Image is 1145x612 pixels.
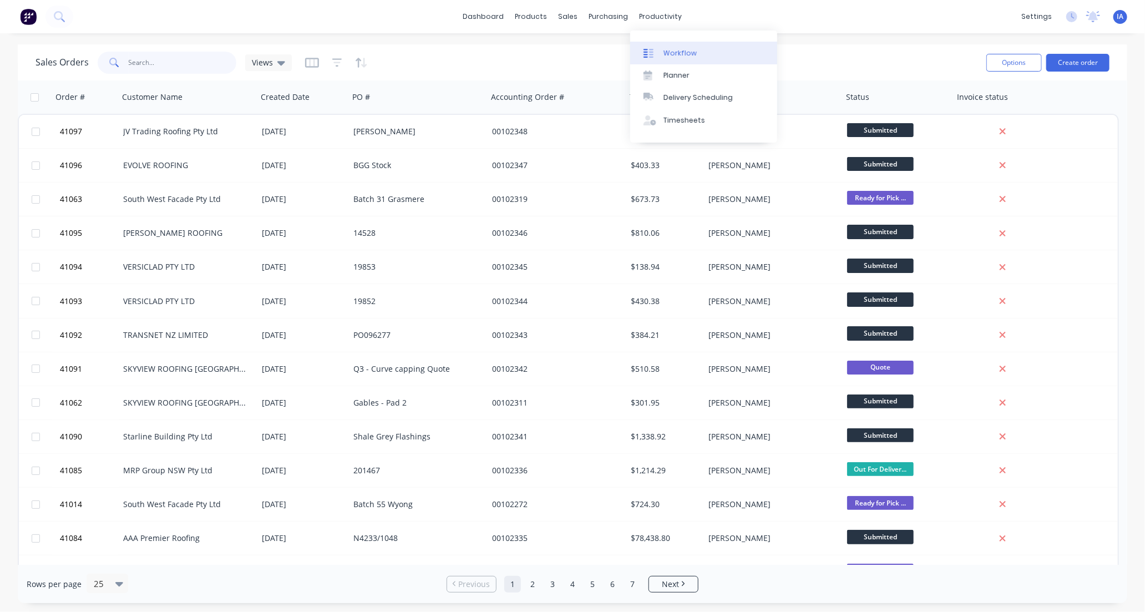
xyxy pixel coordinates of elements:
[57,318,123,352] button: 41092
[847,225,914,239] span: Submitted
[123,194,246,205] div: South West Facade Pty Ltd
[492,194,615,205] div: 00102319
[57,149,123,182] button: 41096
[36,57,89,68] h1: Sales Orders
[123,363,246,375] div: SKYVIEW ROOFING [GEOGRAPHIC_DATA] P/L
[60,533,82,544] span: 41084
[123,499,246,510] div: South West Facade Pty Ltd
[353,465,477,476] div: 201467
[57,250,123,284] button: 41094
[847,292,914,306] span: Submitted
[352,92,370,103] div: PO #
[57,420,123,453] button: 41090
[353,160,477,171] div: BGG Stock
[847,259,914,272] span: Submitted
[57,555,123,589] button: 40991
[631,160,696,171] div: $403.33
[262,227,344,239] div: [DATE]
[663,70,690,80] div: Planner
[353,126,477,137] div: [PERSON_NAME]
[491,92,564,103] div: Accounting Order #
[262,160,344,171] div: [DATE]
[123,330,246,341] div: TRANSNET NZ LIMITED
[631,227,696,239] div: $810.06
[708,296,832,307] div: [PERSON_NAME]
[262,397,344,408] div: [DATE]
[458,8,510,25] a: dashboard
[524,576,541,593] a: Page 2
[60,330,82,341] span: 41092
[262,330,344,341] div: [DATE]
[57,488,123,521] button: 41014
[57,454,123,487] button: 41085
[1046,54,1109,72] button: Create order
[122,92,183,103] div: Customer Name
[708,431,832,442] div: [PERSON_NAME]
[353,431,477,442] div: Shale Grey Flashings
[631,330,696,341] div: $384.21
[60,363,82,375] span: 41091
[123,296,246,307] div: VERSICLAD PTY LTD
[847,496,914,510] span: Ready for Pick ...
[353,296,477,307] div: 19852
[123,126,246,137] div: JV Trading Roofing Pty Ltd
[459,579,490,590] span: Previous
[492,499,615,510] div: 00102272
[353,194,477,205] div: Batch 31 Grasmere
[123,160,246,171] div: EVOLVE ROOFING
[630,64,777,87] a: Planner
[353,363,477,375] div: Q3 - Curve capping Quote
[60,194,82,205] span: 41063
[353,499,477,510] div: Batch 55 Wyong
[353,261,477,272] div: 19853
[630,87,777,109] a: Delivery Scheduling
[986,54,1042,72] button: Options
[584,8,634,25] div: purchasing
[1016,8,1057,25] div: settings
[847,326,914,340] span: Submitted
[262,194,344,205] div: [DATE]
[631,397,696,408] div: $301.95
[663,93,733,103] div: Delivery Scheduling
[492,397,615,408] div: 00102311
[492,465,615,476] div: 00102336
[708,194,832,205] div: [PERSON_NAME]
[662,579,679,590] span: Next
[57,216,123,250] button: 41095
[447,579,496,590] a: Previous page
[663,115,705,125] div: Timesheets
[60,296,82,307] span: 41093
[492,296,615,307] div: 00102344
[123,397,246,408] div: SKYVIEW ROOFING [GEOGRAPHIC_DATA] P/L
[584,576,601,593] a: Page 5
[57,522,123,555] button: 41084
[553,8,584,25] div: sales
[708,160,832,171] div: [PERSON_NAME]
[631,261,696,272] div: $138.94
[634,8,688,25] div: productivity
[649,579,698,590] a: Next page
[708,465,832,476] div: [PERSON_NAME]
[123,465,246,476] div: MRP Group NSW Pty Ltd
[708,363,832,375] div: [PERSON_NAME]
[631,431,696,442] div: $1,338.92
[624,576,641,593] a: Page 7
[847,530,914,544] span: Submitted
[353,227,477,239] div: 14528
[631,363,696,375] div: $510.58
[60,227,82,239] span: 41095
[631,533,696,544] div: $78,438.80
[60,261,82,272] span: 41094
[630,92,659,103] div: Total ($)
[57,285,123,318] button: 41093
[708,330,832,341] div: [PERSON_NAME]
[27,579,82,590] span: Rows per page
[708,533,832,544] div: [PERSON_NAME]
[262,431,344,442] div: [DATE]
[60,499,82,510] span: 41014
[262,533,344,544] div: [DATE]
[492,363,615,375] div: 00102342
[57,386,123,419] button: 41062
[442,576,703,593] ul: Pagination
[55,92,85,103] div: Order #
